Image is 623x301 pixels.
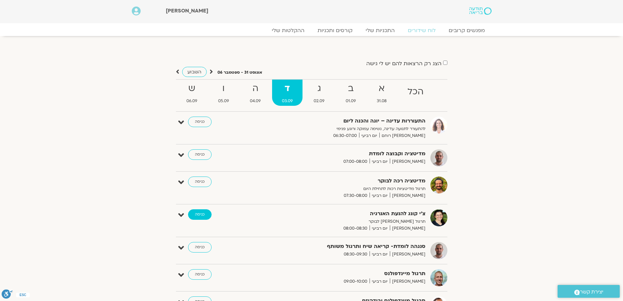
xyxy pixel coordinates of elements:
a: יצירת קשר [558,285,620,298]
a: ד03.09 [272,80,303,106]
span: יום רביעי [370,158,390,165]
a: כניסה [188,242,212,253]
a: ההקלטות שלי [265,27,311,34]
strong: סנגהה לומדת- קריאה שיח ותרגול משותף [265,242,425,251]
strong: ש [177,81,207,96]
span: יום רביעי [359,132,379,139]
strong: א [367,81,396,96]
a: קורסים ותכניות [311,27,359,34]
a: מפגשים קרובים [442,27,492,34]
span: 08:00-08:30 [341,225,370,232]
span: 04.09 [240,98,270,104]
a: כניסה [188,209,212,220]
strong: ה [240,81,270,96]
span: 02.09 [304,98,334,104]
a: כניסה [188,177,212,187]
span: [PERSON_NAME] [390,251,425,258]
p: להתעורר לתנועה עדינה, נשימה עמוקה ורוגע פנימי [265,125,425,132]
span: 31.08 [367,98,396,104]
label: הצג רק הרצאות להם יש לי גישה [366,61,441,66]
span: יצירת קשר [580,288,603,296]
a: לוח שידורים [401,27,442,34]
span: [PERSON_NAME] [390,158,425,165]
span: 07:30-08:00 [341,192,370,199]
a: ו05.09 [208,80,239,106]
p: תרגול [PERSON_NAME] לבוקר [265,218,425,225]
span: יום רביעי [370,192,390,199]
span: [PERSON_NAME] רוחם [379,132,425,139]
a: ב01.09 [336,80,365,106]
span: יום רביעי [370,225,390,232]
strong: תרגול מיינדפולנס [265,269,425,278]
span: יום רביעי [370,251,390,258]
nav: Menu [132,27,492,34]
span: 05.09 [208,98,239,104]
a: כניסה [188,269,212,280]
span: [PERSON_NAME] [166,7,208,14]
span: 03.09 [272,98,303,104]
strong: מדיטציה וקבוצה לומדת [265,149,425,158]
p: אוגוסט 31 - ספטמבר 06 [217,69,262,76]
strong: הכל [398,85,433,99]
a: כניסה [188,117,212,127]
a: ה04.09 [240,80,270,106]
strong: מדיטציה רכה לבוקר [265,177,425,185]
span: השבוע [187,69,201,75]
strong: ג [304,81,334,96]
span: 06:30-07:00 [331,132,359,139]
span: [PERSON_NAME] [390,278,425,285]
strong: ו [208,81,239,96]
a: ש06.09 [177,80,207,106]
a: כניסה [188,149,212,160]
p: תרגול מדיטציות רכות לתחילת היום [265,185,425,192]
a: ג02.09 [304,80,334,106]
span: 09:00-10:00 [341,278,370,285]
span: 08:30-09:30 [341,251,370,258]
a: הכל [398,80,433,106]
strong: התעוררות עדינה – יוגה והכנה ליום [265,117,425,125]
span: 07:00-08:00 [341,158,370,165]
a: א31.08 [367,80,396,106]
span: יום רביעי [370,278,390,285]
strong: צ'י קונג להנעת האנרגיה [265,209,425,218]
span: [PERSON_NAME] [390,225,425,232]
span: [PERSON_NAME] [390,192,425,199]
span: 06.09 [177,98,207,104]
a: התכניות שלי [359,27,401,34]
strong: ד [272,81,303,96]
strong: ב [336,81,365,96]
a: השבוע [182,67,207,77]
span: 01.09 [336,98,365,104]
